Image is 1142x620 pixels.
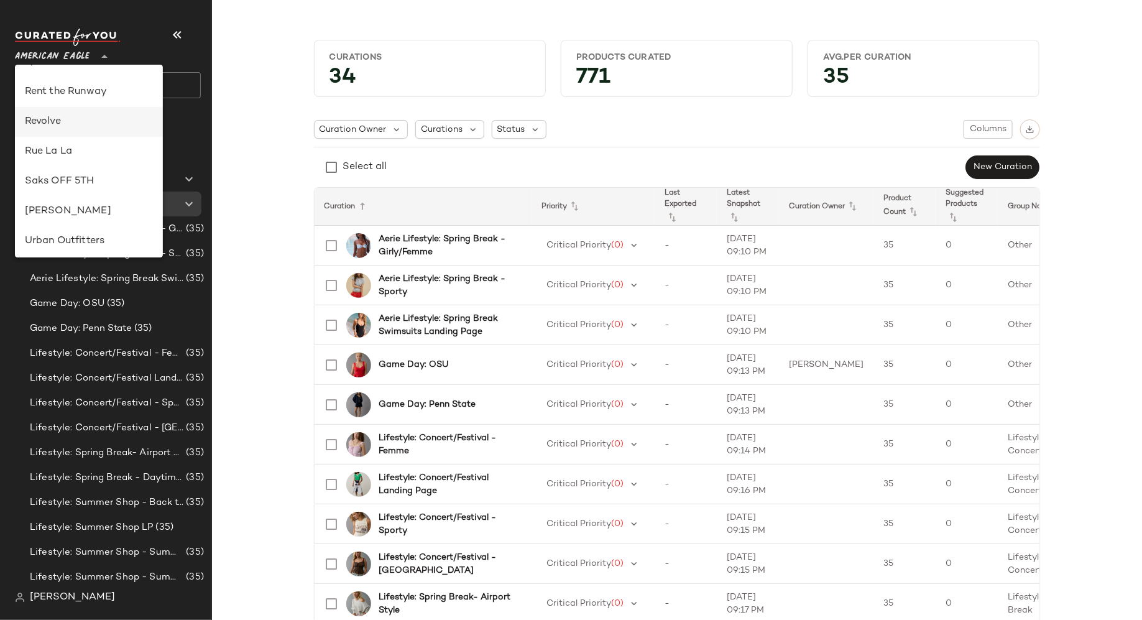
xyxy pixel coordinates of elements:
[998,345,1087,385] td: Other
[183,545,204,560] span: (35)
[329,52,530,63] div: Curations
[813,68,1034,91] div: 35
[346,512,371,537] img: 0301_6079_106_of
[655,504,717,544] td: -
[969,124,1006,134] span: Columns
[379,432,517,458] b: Lifestyle: Concert/Festival - Femme
[547,519,612,529] span: Critical Priority
[30,297,104,311] span: Game Day: OSU
[1026,125,1034,134] img: svg%3e
[936,188,998,226] th: Suggested Products
[964,120,1012,139] button: Columns
[655,188,717,226] th: Last Exported
[421,123,463,136] span: Curations
[717,305,779,345] td: [DATE] 09:10 PM
[547,599,612,608] span: Critical Priority
[547,559,612,568] span: Critical Priority
[655,465,717,504] td: -
[320,123,387,136] span: Curation Owner
[717,345,779,385] td: [DATE] 09:13 PM
[346,432,371,457] img: 2351_6057_577_of
[30,346,183,361] span: Lifestyle: Concert/Festival - Femme
[823,52,1024,63] div: Avg.per Curation
[612,280,624,290] span: (0)
[30,371,183,386] span: Lifestyle: Concert/Festival Landing Page
[30,322,132,336] span: Game Day: Penn State
[717,385,779,425] td: [DATE] 09:13 PM
[30,570,183,585] span: Lifestyle: Summer Shop - Summer Internship
[315,188,532,226] th: Curation
[154,521,174,535] span: (35)
[576,52,777,63] div: Products Curated
[998,188,1087,226] th: Group Name
[30,521,154,535] span: Lifestyle: Summer Shop LP
[547,241,612,250] span: Critical Priority
[936,544,998,584] td: 0
[612,599,624,608] span: (0)
[183,471,204,485] span: (35)
[379,233,517,259] b: Aerie Lifestyle: Spring Break - Girly/Femme
[547,440,612,449] span: Critical Priority
[998,504,1087,544] td: Lifestyle: Concert/Festival
[346,353,371,377] img: 0358_6260_600_of
[183,272,204,286] span: (35)
[655,425,717,465] td: -
[379,591,517,617] b: Lifestyle: Spring Break- Airport Style
[873,385,936,425] td: 35
[346,552,371,576] img: 0358_6071_200_of
[25,114,153,129] div: Revolve
[104,297,125,311] span: (35)
[379,471,517,497] b: Lifestyle: Concert/Festival Landing Page
[779,188,873,226] th: Curation Owner
[15,65,163,258] div: undefined-list
[655,385,717,425] td: -
[379,511,517,537] b: Lifestyle: Concert/Festival - Sporty
[379,272,517,298] b: Aerie Lifestyle: Spring Break - Sporty
[612,400,624,409] span: (0)
[873,188,936,226] th: Product Count
[566,68,787,91] div: 771
[973,162,1032,172] span: New Curation
[183,371,204,386] span: (35)
[320,68,540,91] div: 34
[379,358,448,371] b: Game Day: OSU
[547,320,612,330] span: Critical Priority
[873,266,936,305] td: 35
[612,241,624,250] span: (0)
[873,425,936,465] td: 35
[779,345,873,385] td: [PERSON_NAME]
[965,155,1039,179] button: New Curation
[547,280,612,290] span: Critical Priority
[998,305,1087,345] td: Other
[15,29,121,46] img: cfy_white_logo.C9jOOHJF.svg
[30,272,183,286] span: Aerie Lifestyle: Spring Break Swimsuits Landing Page
[183,421,204,435] span: (35)
[998,544,1087,584] td: Lifestyle: Concert/Festival
[873,544,936,584] td: 35
[873,226,936,266] td: 35
[655,544,717,584] td: -
[717,266,779,305] td: [DATE] 09:10 PM
[183,247,204,261] span: (35)
[379,551,517,577] b: Lifestyle: Concert/Festival - [GEOGRAPHIC_DATA]
[717,544,779,584] td: [DATE] 09:15 PM
[547,360,612,369] span: Critical Priority
[30,545,183,560] span: Lifestyle: Summer Shop - Summer Abroad
[25,144,153,159] div: Rue La La
[183,570,204,585] span: (35)
[717,425,779,465] td: [DATE] 09:14 PM
[346,313,371,338] img: 0751_6009_073_of
[936,504,998,544] td: 0
[343,160,387,175] div: Select all
[717,465,779,504] td: [DATE] 09:16 PM
[547,479,612,489] span: Critical Priority
[873,465,936,504] td: 35
[998,266,1087,305] td: Other
[655,266,717,305] td: -
[183,222,204,236] span: (35)
[30,471,183,485] span: Lifestyle: Spring Break - Daytime Casual
[655,305,717,345] td: -
[936,465,998,504] td: 0
[873,504,936,544] td: 35
[15,593,25,603] img: svg%3e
